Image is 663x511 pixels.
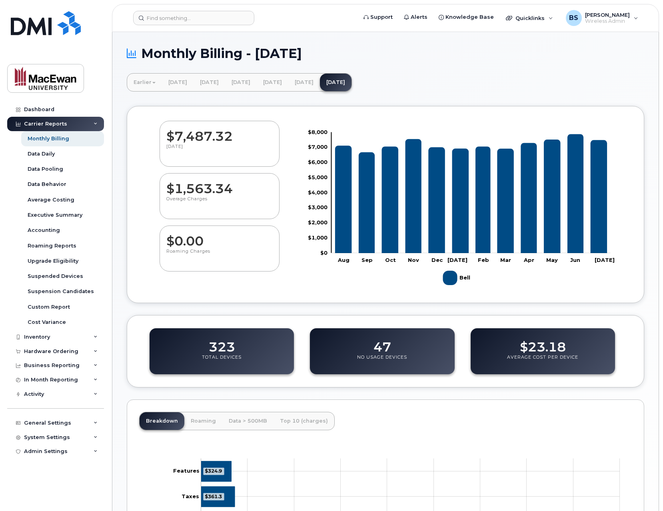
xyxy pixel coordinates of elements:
[308,219,328,226] tspan: $2,000
[308,189,328,195] tspan: $4,000
[443,267,472,288] g: Legend
[182,493,199,499] tspan: Taxes
[357,354,407,369] p: No Usage Devices
[443,267,472,288] g: Bell
[308,204,328,210] tspan: $3,000
[162,74,194,91] a: [DATE]
[431,256,443,263] tspan: Dec
[385,256,396,263] tspan: Oct
[166,121,273,144] dd: $7,487.32
[308,144,328,150] tspan: $7,000
[308,128,615,288] g: Chart
[205,468,222,474] tspan: $324.9
[308,174,328,180] tspan: $5,000
[478,256,489,263] tspan: Feb
[202,354,242,369] p: Total Devices
[274,412,334,430] a: Top 10 (charges)
[127,46,644,60] h1: Monthly Billing - [DATE]
[308,128,328,135] tspan: $8,000
[166,196,273,210] p: Overage Charges
[547,256,558,263] tspan: May
[222,412,274,430] a: Data > 500MB
[257,74,288,91] a: [DATE]
[570,256,580,263] tspan: Jun
[140,412,184,430] a: Breakdown
[335,134,607,253] g: Bell
[166,226,273,248] dd: $0.00
[500,256,511,263] tspan: Mar
[173,467,200,474] tspan: Features
[523,256,534,263] tspan: Apr
[595,256,615,263] tspan: [DATE]
[308,159,328,165] tspan: $6,000
[127,74,162,91] a: Earlier
[225,74,257,91] a: [DATE]
[288,74,320,91] a: [DATE]
[320,249,328,255] tspan: $0
[166,174,273,196] dd: $1,563.34
[209,332,235,354] dd: 323
[205,493,222,499] tspan: $361.3
[194,74,225,91] a: [DATE]
[184,412,222,430] a: Roaming
[408,256,419,263] tspan: Nov
[361,256,373,263] tspan: Sep
[520,332,566,354] dd: $23.18
[507,354,578,369] p: Average Cost Per Device
[447,256,467,263] tspan: [DATE]
[166,144,273,158] p: [DATE]
[320,74,351,91] a: [DATE]
[166,248,273,263] p: Roaming Charges
[373,332,391,354] dd: 47
[308,234,328,240] tspan: $1,000
[337,256,349,263] tspan: Aug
